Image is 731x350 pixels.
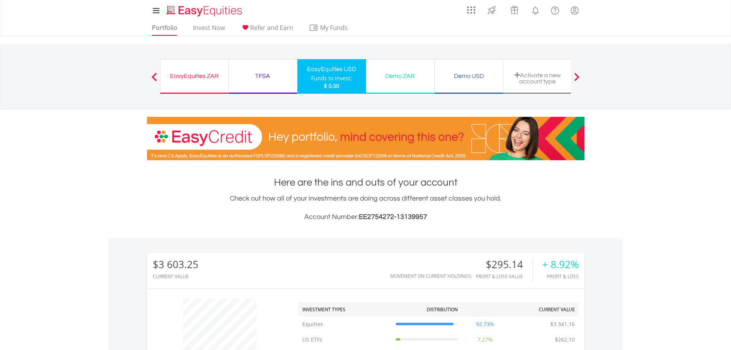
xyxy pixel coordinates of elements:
td: $3 341.16 [546,317,579,332]
div: EasyEquities ZAR [165,71,224,81]
span: My Funds [309,23,359,33]
div: Movement on Current Holdings: [390,274,472,279]
div: Profit & Loss [542,274,579,279]
a: Notifications [526,2,545,17]
div: $295.14 [476,259,533,270]
span: $ 0.00 [324,82,339,90]
div: Demo ZAR [371,71,430,81]
td: 7.27% [462,332,508,347]
div: Check out how all of your investments are doing across different asset classes you hold. [147,193,584,222]
a: AppsGrid [462,2,480,14]
span: Refer and Earn [250,23,293,32]
div: Funds to invest: [311,75,352,82]
div: EasyEquities USD [302,64,361,75]
th: Investment Types [299,302,392,317]
div: Profit & Loss Value [476,274,533,279]
div: TFSA [233,71,292,81]
img: EasyCredit Promotion Banner [147,117,584,160]
img: thrive-v2.svg [485,4,498,16]
td: 92.73% [462,317,508,332]
a: Vouchers [503,2,526,16]
h1: Here are the ins and outs of your account [147,176,584,189]
img: vouchers-v2.svg [508,4,521,16]
div: Activate a new account type [508,72,567,85]
img: grid-menu-icon.svg [467,6,475,14]
h3: Account Number: [147,212,584,222]
td: US ETFs [299,332,392,347]
div: Demo USD [439,71,498,81]
div: $3 603.25 [153,259,198,270]
a: Invest Now [190,24,228,36]
th: Current Value [508,302,579,317]
td: $262.10 [551,332,579,347]
a: Portfolio [149,24,180,36]
a: Refer and Earn [238,24,296,36]
a: My Profile [565,2,584,19]
td: Equities [299,317,392,332]
span: EE2754272-13139957 [359,213,427,221]
div: CURRENT VALUE [153,274,198,279]
img: EasyEquities_Logo.png [165,5,245,17]
div: Distribution [427,306,458,313]
a: FAQ's and Support [545,2,565,17]
a: Home page [163,2,245,17]
div: + 8.92% [542,259,579,270]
